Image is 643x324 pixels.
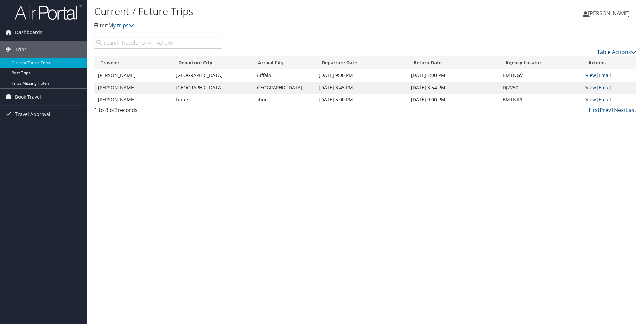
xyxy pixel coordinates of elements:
a: [PERSON_NAME] [583,3,636,24]
td: [DATE] 5:00 PM [315,94,408,106]
td: BMTNGV [499,69,582,82]
a: Email [599,72,611,78]
th: Departure Date: activate to sort column descending [315,56,408,69]
a: Table Actions [597,48,636,56]
td: BMTNR9 [499,94,582,106]
a: First [589,106,600,114]
td: Buffalo [252,69,315,82]
td: [PERSON_NAME] [94,69,172,82]
td: [PERSON_NAME] [94,82,172,94]
p: Filter: [94,21,456,30]
th: Actions [582,56,636,69]
a: Email [599,84,611,91]
img: airportal-logo.png [15,4,82,20]
span: Dashboards [15,24,42,41]
td: [DATE] 1:00 PM [408,69,500,82]
a: My trips [108,22,134,29]
a: 1 [611,106,614,114]
td: | [582,82,636,94]
span: [PERSON_NAME] [588,10,630,17]
td: [DATE] 3:54 PM [408,82,500,94]
th: Agency Locator: activate to sort column ascending [499,56,582,69]
a: Next [614,106,626,114]
input: Search Traveler or Arrival City [94,37,222,49]
a: Last [626,106,636,114]
th: Return Date: activate to sort column ascending [408,56,500,69]
td: [DATE] 3:45 PM [315,82,408,94]
th: Arrival City: activate to sort column ascending [252,56,315,69]
td: [GEOGRAPHIC_DATA] [252,82,315,94]
a: Prev [600,106,611,114]
th: Departure City: activate to sort column ascending [172,56,252,69]
td: [DATE] 9:00 PM [408,94,500,106]
a: View [585,72,596,78]
span: Book Travel [15,89,41,105]
a: View [585,96,596,103]
td: DJ2250 [499,82,582,94]
span: Trips [15,41,27,58]
a: View [585,84,596,91]
th: Traveler: activate to sort column ascending [94,56,172,69]
td: Lihue [172,94,252,106]
td: Lihue [252,94,315,106]
span: Travel Approval [15,106,50,123]
h1: Current / Future Trips [94,4,456,19]
a: Email [599,96,611,103]
td: [DATE] 9:00 PM [315,69,408,82]
div: 1 to 3 of records [94,106,222,118]
td: | [582,69,636,82]
td: | [582,94,636,106]
span: 3 [115,106,118,114]
td: [GEOGRAPHIC_DATA] [172,69,252,82]
td: [GEOGRAPHIC_DATA] [172,82,252,94]
td: [PERSON_NAME] [94,94,172,106]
